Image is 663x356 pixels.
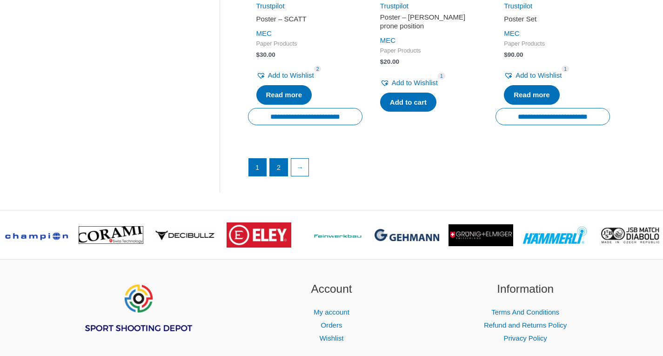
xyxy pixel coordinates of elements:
h2: Poster Set [504,14,602,24]
span: 1 [438,73,445,80]
span: $ [380,58,384,65]
span: Add to Wishlist [392,79,438,87]
bdi: 90.00 [504,51,523,58]
a: → [291,159,309,176]
a: MEC [504,29,519,37]
a: Wishlist [320,334,344,342]
a: Poster – [PERSON_NAME] prone position [380,13,478,34]
a: Read more about “Poster Set” [504,85,560,105]
a: Poster – SCATT [256,14,354,27]
a: Trustpilot [504,2,532,10]
img: brand logo [227,222,291,248]
a: Add to Wishlist [380,76,438,89]
span: Paper Products [504,40,602,48]
aside: Footer Widget 2 [246,281,417,344]
h2: Poster – [PERSON_NAME] prone position [380,13,478,31]
nav: Product Pagination [248,158,610,181]
span: 1 [562,66,569,73]
span: Page 1 [249,159,267,176]
bdi: 30.00 [256,51,275,58]
a: MEC [380,36,395,44]
a: Read more about “Poster - SCATT” [256,85,312,105]
a: Page 2 [270,159,288,176]
span: Paper Products [256,40,354,48]
aside: Footer Widget 3 [440,281,611,344]
a: Privacy Policy [503,334,547,342]
nav: Account [246,306,417,345]
aside: Footer Widget 1 [53,281,223,356]
a: Trustpilot [256,2,285,10]
nav: Information [440,306,611,345]
a: MEC [256,29,272,37]
span: 2 [314,66,321,73]
h2: Poster – SCATT [256,14,354,24]
h2: Information [440,281,611,298]
span: Add to Wishlist [268,71,314,79]
span: Paper Products [380,47,478,55]
a: Add to Wishlist [256,69,314,82]
span: Add to Wishlist [516,71,562,79]
span: $ [256,51,260,58]
bdi: 20.00 [380,58,399,65]
h2: Account [246,281,417,298]
span: $ [504,51,508,58]
a: Poster Set [504,14,602,27]
a: Orders [321,321,342,329]
a: Terms And Conditions [491,308,559,316]
a: My account [314,308,349,316]
a: Add to Wishlist [504,69,562,82]
a: Trustpilot [380,2,409,10]
a: Add to cart: “Poster - Ivana Maksimovic prone position” [380,93,436,112]
a: Refund and Returns Policy [484,321,567,329]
